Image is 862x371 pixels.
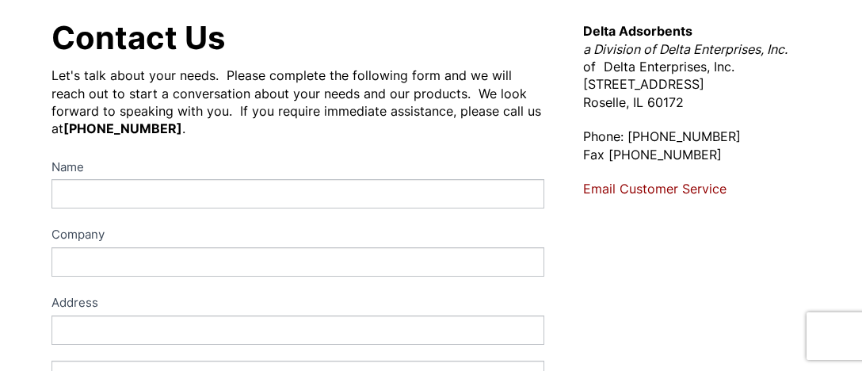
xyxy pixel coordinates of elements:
strong: Delta Adsorbents [583,23,692,39]
a: Email Customer Service [583,181,727,197]
p: of Delta Enterprises, Inc. [STREET_ADDRESS] Roselle, IL 60172 [583,22,811,111]
div: Address [51,293,544,316]
div: Let's talk about your needs. Please complete the following form and we will reach out to start a ... [51,67,544,138]
em: a Division of Delta Enterprises, Inc. [583,41,788,57]
label: Company [51,224,544,247]
label: Name [51,157,544,180]
strong: [PHONE_NUMBER] [63,120,182,136]
p: Phone: [PHONE_NUMBER] Fax [PHONE_NUMBER] [583,128,811,163]
h1: Contact Us [51,22,544,54]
